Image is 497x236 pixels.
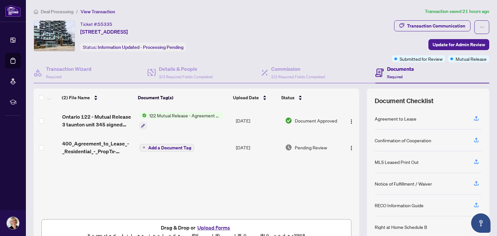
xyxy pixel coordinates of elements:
[80,20,112,28] div: Ticket #:
[159,74,213,79] span: 3/3 Required Fields Completed
[34,9,38,14] span: home
[139,112,147,119] img: Status Icon
[148,145,191,150] span: Add a Document Tag
[375,202,424,209] div: RECO Information Guide
[425,8,489,15] article: Transaction saved 21 hours ago
[147,112,223,119] span: 122 Mutual Release - Agreement of Purchase and Sale
[230,89,279,107] th: Upload Date
[279,89,337,107] th: Status
[142,146,146,149] span: plus
[346,142,357,153] button: Logo
[471,213,491,233] button: Open asap
[375,115,416,122] div: Agreement to Lease
[285,144,292,151] img: Document Status
[41,9,73,15] span: Deal Processing
[295,144,327,151] span: Pending Review
[98,44,183,50] span: Information Updated - Processing Pending
[375,137,431,144] div: Confirmation of Cooperation
[456,55,487,62] span: Mutual Release
[139,143,194,152] button: Add a Document Tag
[195,223,232,232] button: Upload Forms
[375,158,419,166] div: MLS Leased Print Out
[81,9,115,15] span: View Transaction
[62,140,134,155] span: 400_Agreement_to_Lease_-_Residential_-_PropTx-[PERSON_NAME] - 2025-09-28T175816074.pdf
[80,43,186,51] div: Status:
[394,20,470,31] button: Transaction Communication
[159,65,213,73] h4: Details & People
[285,117,292,124] img: Document Status
[233,107,282,134] td: [DATE]
[80,28,128,36] span: [STREET_ADDRESS]
[76,8,78,15] li: /
[375,223,427,231] div: Right at Home Schedule B
[98,21,112,27] span: 55335
[139,144,194,152] button: Add a Document Tag
[5,5,21,17] img: logo
[7,217,19,229] img: Profile Icon
[233,134,282,160] td: [DATE]
[295,117,337,124] span: Document Approved
[433,39,485,50] span: Update for Admin Review
[387,65,414,73] h4: Documents
[135,89,230,107] th: Document Tag(s)
[480,25,484,29] span: ellipsis
[346,115,357,126] button: Logo
[428,39,489,50] button: Update for Admin Review
[46,65,92,73] h4: Transaction Wizard
[375,96,434,105] span: Document Checklist
[62,94,90,101] span: (2) File Name
[62,113,134,128] span: Ontario 122 - Mutual Release 3 taunton unit 345 signed release need manager sign EXECUTED.pdf
[34,21,75,51] img: IMG-W12369858_1.jpg
[271,65,325,73] h4: Commission
[46,74,61,79] span: Required
[271,74,325,79] span: 2/2 Required Fields Completed
[375,180,432,187] div: Notice of Fulfillment / Waiver
[161,223,232,232] span: Drag & Drop or
[59,89,135,107] th: (2) File Name
[349,145,354,151] img: Logo
[387,74,403,79] span: Required
[407,21,465,31] div: Transaction Communication
[281,94,294,101] span: Status
[400,55,443,62] span: Submitted for Review
[233,94,259,101] span: Upload Date
[139,112,223,129] button: Status Icon122 Mutual Release - Agreement of Purchase and Sale
[349,119,354,124] img: Logo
